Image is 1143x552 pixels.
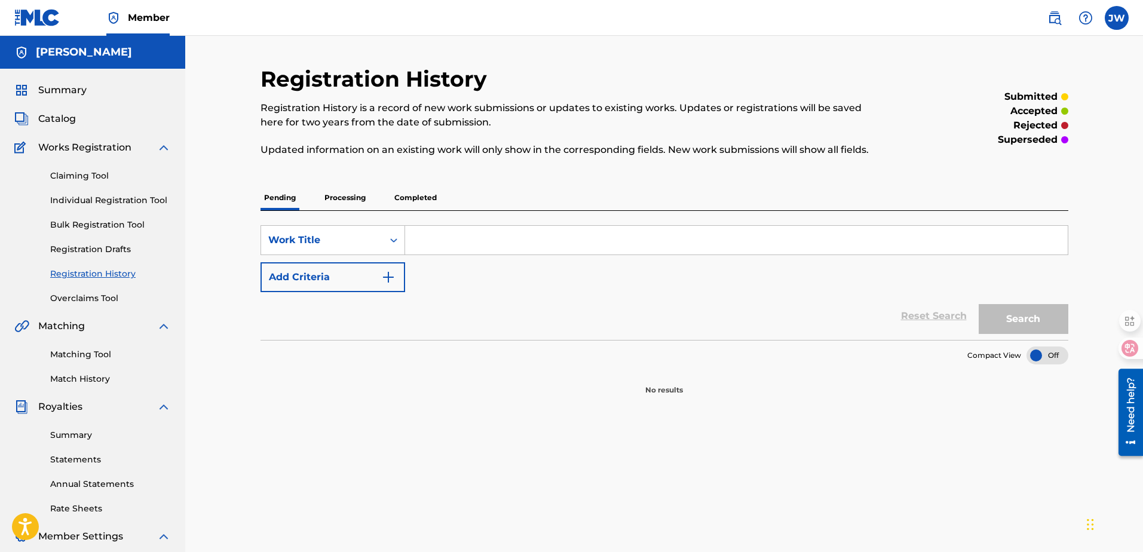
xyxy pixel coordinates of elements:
[967,350,1021,361] span: Compact View
[157,400,171,414] img: expand
[50,292,171,305] a: Overclaims Tool
[645,370,683,395] p: No results
[50,170,171,182] a: Claiming Tool
[14,83,87,97] a: SummarySummary
[998,133,1058,147] p: superseded
[128,11,170,24] span: Member
[14,83,29,97] img: Summary
[50,502,171,515] a: Rate Sheets
[50,348,171,361] a: Matching Tool
[50,243,171,256] a: Registration Drafts
[1047,11,1062,25] img: search
[381,270,396,284] img: 9d2ae6d4665cec9f34b9.svg
[38,83,87,97] span: Summary
[391,185,440,210] p: Completed
[14,112,76,126] a: CatalogCatalog
[321,185,369,210] p: Processing
[261,66,493,93] h2: Registration History
[1105,6,1129,30] div: User Menu
[157,319,171,333] img: expand
[38,319,85,333] span: Matching
[50,478,171,490] a: Annual Statements
[50,219,171,231] a: Bulk Registration Tool
[157,529,171,544] img: expand
[14,140,30,155] img: Works Registration
[38,112,76,126] span: Catalog
[268,233,376,247] div: Work Title
[50,194,171,207] a: Individual Registration Tool
[36,45,132,59] h5: 王靖仁
[1087,507,1094,542] div: 拖动
[50,453,171,466] a: Statements
[261,101,882,130] p: Registration History is a record of new work submissions or updates to existing works. Updates or...
[261,185,299,210] p: Pending
[1074,6,1098,30] div: Help
[14,45,29,60] img: Accounts
[38,529,123,544] span: Member Settings
[14,9,60,26] img: MLC Logo
[1013,118,1058,133] p: rejected
[1043,6,1067,30] a: Public Search
[14,319,29,333] img: Matching
[261,262,405,292] button: Add Criteria
[261,225,1068,340] form: Search Form
[1004,90,1058,104] p: submitted
[1110,364,1143,461] iframe: Resource Center
[50,373,171,385] a: Match History
[106,11,121,25] img: Top Rightsholder
[1083,495,1143,552] iframe: Chat Widget
[157,140,171,155] img: expand
[14,400,29,414] img: Royalties
[261,143,882,157] p: Updated information on an existing work will only show in the corresponding fields. New work subm...
[38,140,131,155] span: Works Registration
[1010,104,1058,118] p: accepted
[50,268,171,280] a: Registration History
[14,529,29,544] img: Member Settings
[50,429,171,441] a: Summary
[1083,495,1143,552] div: 聊天小组件
[1078,11,1093,25] img: help
[38,400,82,414] span: Royalties
[14,112,29,126] img: Catalog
